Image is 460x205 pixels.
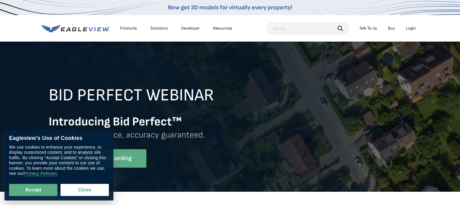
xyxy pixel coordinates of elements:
[49,114,412,130] h3: Introducing Bid Perfect™
[49,86,412,114] h2: BID PERFECT WEBINAR
[150,26,168,31] div: Solutions
[168,4,292,11] a: Now get 3D models for virtually every property!
[120,26,137,31] div: Products
[60,184,109,196] button: Close
[9,145,109,176] div: We use cookies to enhance your experience, to display customized content, and to analyze site tra...
[9,184,57,196] button: Accept
[181,26,200,31] a: Developer
[24,171,57,176] a: Privacy Policies
[213,26,232,31] div: Resources
[406,26,416,31] div: Login
[359,26,377,31] div: Talk To Us
[388,26,395,31] a: Buy
[49,130,412,149] p: Bid with confidence, accuracy guaranteed.
[9,135,109,142] div: Eagleview’s Use of Cookies
[267,22,349,34] input: Search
